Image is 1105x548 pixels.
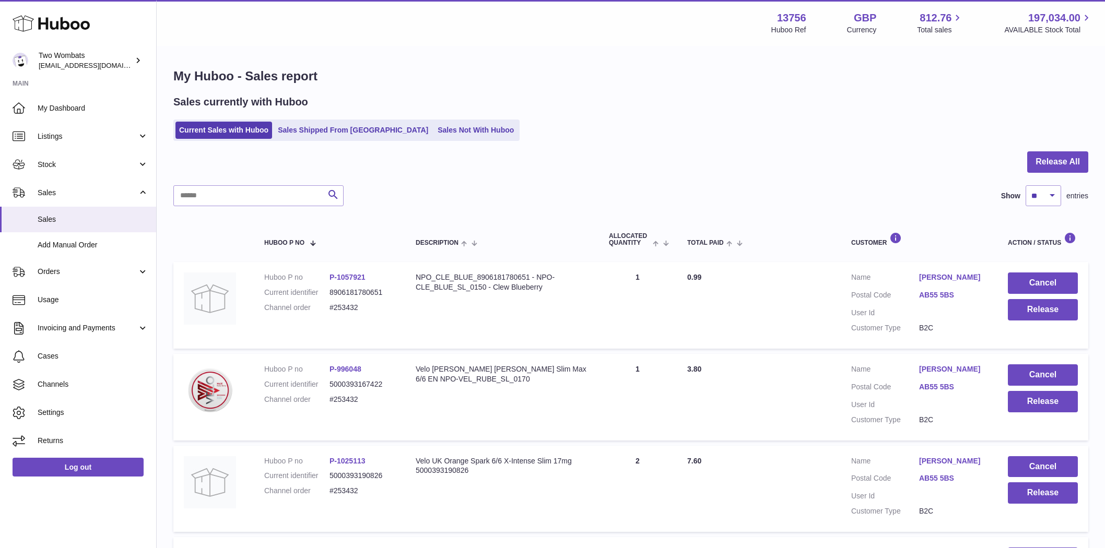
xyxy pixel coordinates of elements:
dt: Current identifier [264,379,330,389]
h1: My Huboo - Sales report [173,68,1088,85]
span: Orders [38,267,137,277]
dt: Channel order [264,303,330,313]
dt: User Id [851,400,919,410]
dd: #253432 [330,486,395,496]
div: Velo UK Orange Spark 6/6 X-Intense Slim 17mg 5000393190826 [416,456,588,476]
label: Show [1001,191,1020,201]
dt: Current identifier [264,471,330,481]
dt: Customer Type [851,323,919,333]
strong: 13756 [777,11,806,25]
dt: Name [851,456,919,469]
dd: #253432 [330,395,395,404]
span: Invoicing and Payments [38,323,137,333]
span: ALLOCATED Quantity [609,233,650,246]
a: P-1057921 [330,273,366,281]
a: AB55 5BS [919,290,987,300]
span: Listings [38,132,137,141]
dd: B2C [919,415,987,425]
button: Release All [1027,151,1088,173]
dt: Huboo P no [264,272,330,282]
span: 197,034.00 [1028,11,1080,25]
dd: #253432 [330,303,395,313]
button: Release [1008,299,1078,320]
a: 197,034.00 AVAILABLE Stock Total [1004,11,1092,35]
a: Log out [13,458,144,476]
td: 1 [598,262,677,349]
dd: 5000393190826 [330,471,395,481]
span: Sales [38,188,137,198]
span: 0.99 [687,273,701,281]
a: Current Sales with Huboo [175,122,272,139]
dd: 5000393167422 [330,379,395,389]
span: Sales [38,215,148,224]
dt: User Id [851,491,919,501]
img: no-photo.jpg [184,456,236,508]
a: AB55 5BS [919,473,987,483]
a: [PERSON_NAME] [919,272,987,282]
h2: Sales currently with Huboo [173,95,308,109]
span: Huboo P no [264,240,304,246]
div: NPO_CLE_BLUE_8906181780651 - NPO-CLE_BLUE_SL_0150 - Clew Blueberry [416,272,588,292]
a: [PERSON_NAME] [919,456,987,466]
button: Release [1008,391,1078,412]
td: 1 [598,354,677,440]
dt: Channel order [264,486,330,496]
td: 2 [598,446,677,532]
button: Cancel [1008,456,1078,478]
dt: User Id [851,308,919,318]
dd: B2C [919,506,987,516]
span: Total paid [687,240,724,246]
span: Add Manual Order [38,240,148,250]
dt: Customer Type [851,415,919,425]
span: Total sales [917,25,963,35]
dt: Huboo P no [264,364,330,374]
span: Description [416,240,459,246]
img: Velo_Ruby_Berry_Slim_Max_6_6_Nicotine_Pouches-5000393167422.webp [184,364,236,416]
span: Usage [38,295,148,305]
img: no-photo.jpg [184,272,236,325]
div: Velo [PERSON_NAME] [PERSON_NAME] Slim Max 6/6 EN NPO-VEL_RUBE_SL_0170 [416,364,588,384]
span: Cases [38,351,148,361]
dt: Current identifier [264,288,330,297]
div: Customer [851,232,987,246]
button: Cancel [1008,364,1078,386]
dt: Huboo P no [264,456,330,466]
dt: Name [851,272,919,285]
dt: Name [851,364,919,377]
div: Currency [847,25,877,35]
div: Huboo Ref [771,25,806,35]
span: Channels [38,379,148,389]
span: Stock [38,160,137,170]
span: 7.60 [687,457,701,465]
dd: 8906181780651 [330,288,395,297]
a: 812.76 Total sales [917,11,963,35]
strong: GBP [854,11,876,25]
span: 812.76 [920,11,951,25]
a: [PERSON_NAME] [919,364,987,374]
span: entries [1066,191,1088,201]
a: AB55 5BS [919,382,987,392]
span: Settings [38,408,148,418]
div: Two Wombats [39,51,133,70]
a: Sales Not With Huboo [434,122,518,139]
button: Cancel [1008,272,1078,294]
a: Sales Shipped From [GEOGRAPHIC_DATA] [274,122,432,139]
span: Returns [38,436,148,446]
dt: Postal Code [851,473,919,486]
span: [EMAIL_ADDRESS][DOMAIN_NAME] [39,61,154,69]
dt: Postal Code [851,290,919,303]
a: P-996048 [330,365,361,373]
span: My Dashboard [38,103,148,113]
span: AVAILABLE Stock Total [1004,25,1092,35]
img: internalAdmin-13756@internal.huboo.com [13,53,28,68]
dt: Postal Code [851,382,919,395]
span: 3.80 [687,365,701,373]
div: Action / Status [1008,232,1078,246]
a: P-1025113 [330,457,366,465]
button: Release [1008,482,1078,504]
dd: B2C [919,323,987,333]
dt: Customer Type [851,506,919,516]
dt: Channel order [264,395,330,404]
